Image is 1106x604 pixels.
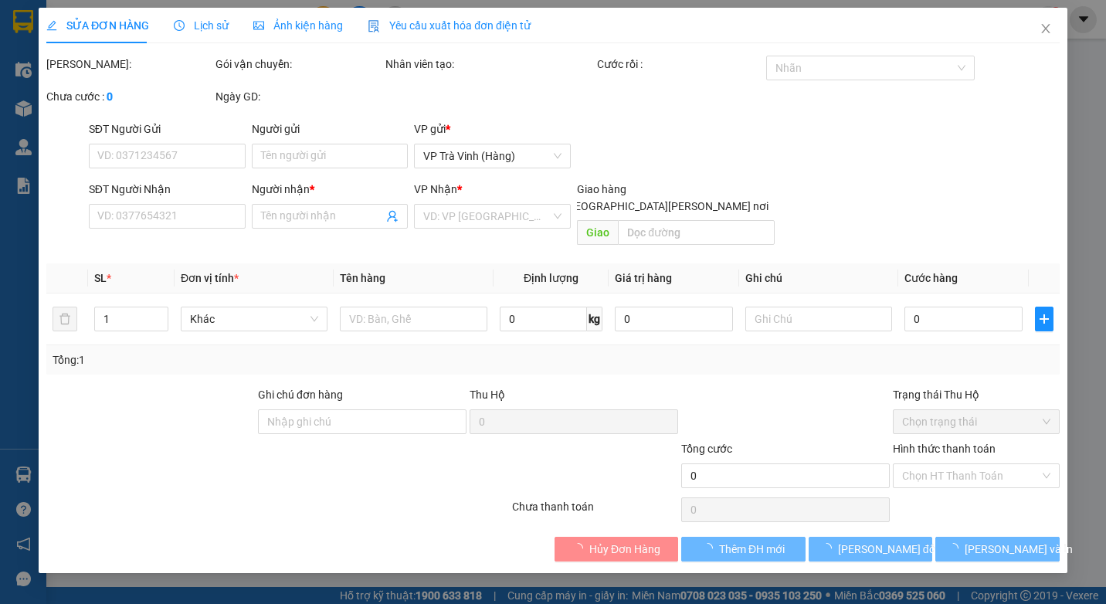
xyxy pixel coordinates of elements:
div: Gói vận chuyển: [215,56,382,73]
input: Ghi Chú [745,307,892,331]
span: Thêm ĐH mới [719,541,785,558]
b: 0 [107,90,113,103]
span: close [1040,22,1052,35]
span: Hủy Đơn Hàng [589,541,660,558]
button: Thêm ĐH mới [681,537,805,562]
span: loading [572,543,589,554]
span: Định lượng [524,272,578,284]
span: VP Trà Vinh (Hàng) [424,144,562,168]
button: Hủy Đơn Hàng [555,537,678,562]
label: Ghi chú đơn hàng [258,389,343,401]
span: Decrease Value [151,319,168,331]
span: [PERSON_NAME] đổi [838,541,938,558]
span: picture [253,20,264,31]
div: Ngày GD: [215,88,382,105]
img: icon [368,20,380,32]
button: [PERSON_NAME] đổi [809,537,932,562]
div: Tổng: 1 [53,351,428,368]
span: Yêu cầu xuất hóa đơn điện tử [368,19,531,32]
span: Tổng cước [681,443,732,455]
span: loading [948,543,965,554]
span: Ảnh kiện hàng [253,19,343,32]
span: up [155,310,165,319]
button: [PERSON_NAME] và In [935,537,1059,562]
span: SL [94,272,107,284]
span: Tên hàng [340,272,385,284]
label: Hình thức thanh toán [894,443,996,455]
span: Thu Hộ [470,389,505,401]
span: Chọn trạng thái [903,410,1050,433]
div: VP gửi [415,120,572,137]
div: Người nhận [252,181,409,198]
span: Lịch sử [174,19,229,32]
button: plus [1035,307,1053,331]
div: [PERSON_NAME]: [46,56,212,73]
div: SĐT Người Nhận [89,181,246,198]
span: clock-circle [174,20,185,31]
th: Ghi chú [739,263,898,294]
span: Increase Value [151,307,168,319]
input: Dọc đường [618,220,775,245]
div: Người gửi [252,120,409,137]
div: Chưa thanh toán [511,498,680,525]
div: Nhân viên tạo: [385,56,594,73]
span: Giá trị hàng [616,272,673,284]
span: [PERSON_NAME] và In [965,541,1073,558]
span: [GEOGRAPHIC_DATA][PERSON_NAME] nơi [558,198,775,215]
span: SỬA ĐƠN HÀNG [46,19,149,32]
span: Cước hàng [905,272,958,284]
span: loading [702,543,719,554]
span: Giao hàng [577,183,626,195]
span: kg [588,307,603,331]
span: down [155,321,165,330]
span: plus [1036,313,1053,325]
span: edit [46,20,57,31]
span: Giao [577,220,618,245]
div: Cước rồi : [597,56,763,73]
span: Khác [190,307,318,331]
div: SĐT Người Gửi [89,120,246,137]
span: user-add [387,210,399,222]
input: Ghi chú đơn hàng [258,409,466,434]
button: Close [1024,8,1067,51]
button: delete [53,307,77,331]
span: loading [821,543,838,554]
div: Trạng thái Thu Hộ [894,386,1060,403]
input: VD: Bàn, Ghế [340,307,487,331]
span: Đơn vị tính [181,272,239,284]
div: Chưa cước : [46,88,212,105]
span: VP Nhận [415,183,458,195]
